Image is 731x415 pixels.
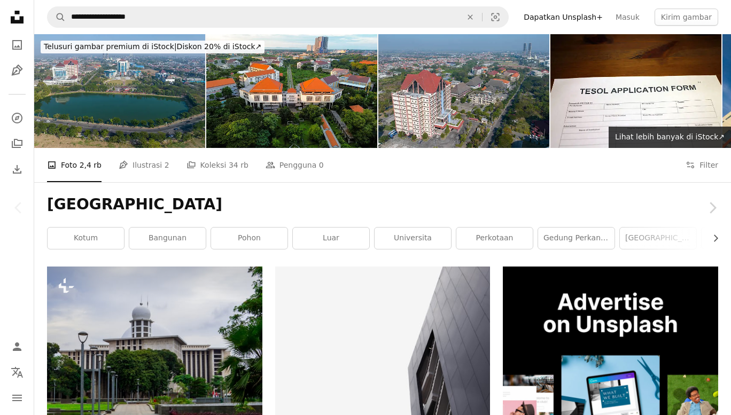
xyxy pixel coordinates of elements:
a: Pengguna 0 [266,148,324,182]
span: 34 rb [229,159,248,171]
a: Masuk/Daftar [6,336,28,357]
a: Pemandangan Masjid Istiqlal di Jakarta, Indonesia [47,342,262,352]
a: Telusuri gambar premium di iStock|Diskon 20% di iStock↗ [34,34,271,60]
span: Lihat lebih banyak di iStock ↗ [615,132,725,141]
div: Diskon 20% di iStock ↗ [41,41,265,53]
form: Temuka visual di seluruh situs [47,6,509,28]
a: Foto [6,34,28,56]
button: Filter [686,148,718,182]
button: Pencarian visual [483,7,508,27]
button: Kirim gambar [655,9,718,26]
a: Ilustrasi [6,60,28,81]
a: kotum [48,228,124,249]
button: Hapus [458,7,482,27]
a: gedung perkantoran [538,228,615,249]
span: Telusuri gambar premium di iStock | [44,42,177,51]
img: Universitas Surabaya: Pusat Pembelajaran di Indonesia [34,34,205,148]
button: Menu [6,387,28,409]
a: [GEOGRAPHIC_DATA] [620,228,696,249]
span: 2 [165,159,169,171]
img: Foto udara kampus Institut Teknologi Sepuluh Nopember dengan gedung fakultas kedokteran dan keseh... [206,34,377,148]
a: Dapatkan Unsplash+ [517,9,609,26]
a: Lihat lebih banyak di iStock↗ [609,127,731,148]
button: Pencarian di Unsplash [48,7,66,27]
h1: [GEOGRAPHIC_DATA] [47,195,718,214]
span: 0 [319,159,324,171]
a: universita [375,228,451,249]
img: Mengajarkan formulir aplikasi bahasa Inggris [550,34,721,148]
a: Berikutnya [694,156,731,259]
a: Perkotaan [456,228,533,249]
a: Koleksi [6,133,28,154]
a: Koleksi 34 rb [186,148,248,182]
a: pohon [211,228,287,249]
a: Jelajahi [6,107,28,129]
img: Surabaya University: A Center of Learning in Indonesia [378,34,549,148]
button: Bahasa [6,362,28,383]
a: Masuk [609,9,646,26]
a: Ilustrasi 2 [119,148,169,182]
a: bangunan [129,228,206,249]
a: Luar [293,228,369,249]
